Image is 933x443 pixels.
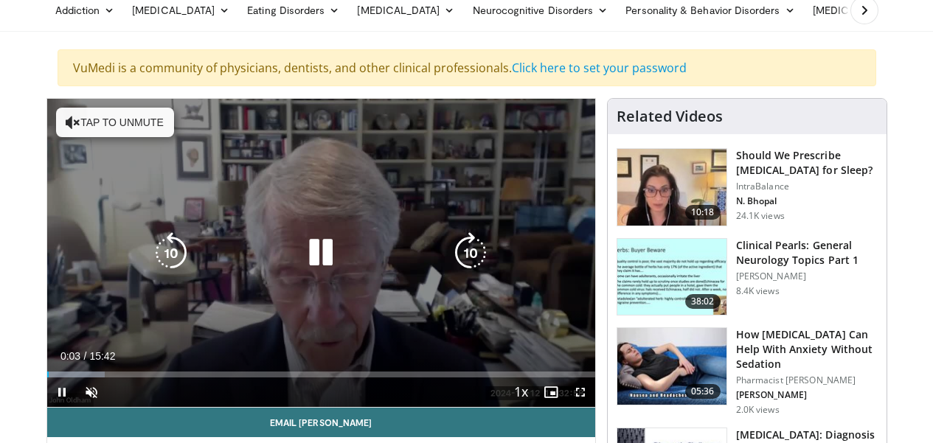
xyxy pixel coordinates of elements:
a: 38:02 Clinical Pearls: General Neurology Topics Part 1 [PERSON_NAME] 8.4K views [617,238,878,316]
video-js: Video Player [47,99,595,408]
div: VuMedi is a community of physicians, dentists, and other clinical professionals. [58,49,876,86]
p: 8.4K views [736,285,780,297]
p: N. Bhopal [736,195,878,207]
button: Unmute [77,377,106,407]
div: Progress Bar [47,372,595,377]
p: [PERSON_NAME] [736,389,878,401]
p: 24.1K views [736,210,785,222]
button: Tap to unmute [56,108,174,137]
p: [PERSON_NAME] [736,271,878,282]
h4: Related Videos [617,108,723,125]
h3: Should We Prescribe [MEDICAL_DATA] for Sleep? [736,148,878,178]
a: Click here to set your password [512,60,687,76]
p: 2.0K views [736,404,780,416]
img: 91ec4e47-6cc3-4d45-a77d-be3eb23d61cb.150x105_q85_crop-smart_upscale.jpg [617,239,726,315]
span: 0:03 [60,350,80,362]
button: Playback Rate [507,377,536,407]
a: 10:18 Should We Prescribe [MEDICAL_DATA] for Sleep? IntraBalance N. Bhopal 24.1K views [617,148,878,226]
img: 7bfe4765-2bdb-4a7e-8d24-83e30517bd33.150x105_q85_crop-smart_upscale.jpg [617,328,726,405]
p: IntraBalance [736,181,878,192]
button: Enable picture-in-picture mode [536,377,566,407]
span: / [84,350,87,362]
h3: Clinical Pearls: General Neurology Topics Part 1 [736,238,878,268]
p: Pharmacist [PERSON_NAME] [736,374,878,386]
a: Email [PERSON_NAME] [47,408,595,437]
span: 38:02 [685,294,721,309]
button: Pause [47,377,77,407]
a: 05:36 How [MEDICAL_DATA] Can Help With Anxiety Without Sedation Pharmacist [PERSON_NAME] [PERSON_... [617,327,878,416]
button: Fullscreen [566,377,595,407]
span: 05:36 [685,384,721,399]
span: 10:18 [685,205,721,220]
img: f7087805-6d6d-4f4e-b7c8-917543aa9d8d.150x105_q85_crop-smart_upscale.jpg [617,149,726,226]
h3: How [MEDICAL_DATA] Can Help With Anxiety Without Sedation [736,327,878,372]
span: 15:42 [89,350,115,362]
